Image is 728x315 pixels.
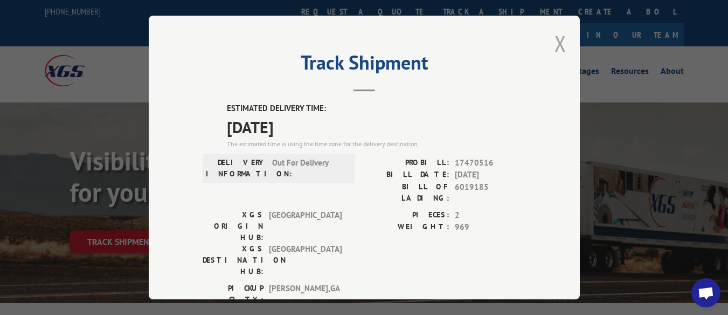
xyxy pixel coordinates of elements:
h2: Track Shipment [203,55,526,76]
label: BILL DATE: [364,169,449,181]
span: [GEOGRAPHIC_DATA] [269,243,342,277]
span: 17470516 [455,157,526,169]
label: XGS ORIGIN HUB: [203,209,264,243]
span: [PERSON_NAME] , GA [269,283,342,305]
label: WEIGHT: [364,221,449,234]
span: 2 [455,209,526,222]
span: [DATE] [455,169,526,181]
label: PROBILL: [364,157,449,169]
label: DELIVERY INFORMATION: [206,157,267,180]
label: PICKUP CITY: [203,283,264,305]
label: ESTIMATED DELIVERY TIME: [227,102,526,115]
label: PIECES: [364,209,449,222]
span: [GEOGRAPHIC_DATA] [269,209,342,243]
span: Out For Delivery [272,157,345,180]
label: XGS DESTINATION HUB: [203,243,264,277]
span: 969 [455,221,526,234]
div: The estimated time is using the time zone for the delivery destination. [227,139,526,149]
button: Close modal [554,29,566,58]
div: Open chat [691,278,720,307]
span: 6019185 [455,181,526,204]
span: [DATE] [227,115,526,139]
label: BILL OF LADING: [364,181,449,204]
